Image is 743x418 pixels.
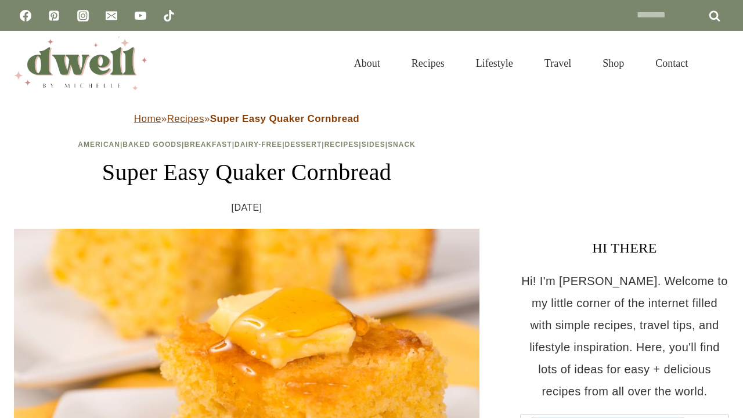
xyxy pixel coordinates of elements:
a: About [338,43,396,84]
p: Hi! I'm [PERSON_NAME]. Welcome to my little corner of the internet filled with simple recipes, tr... [520,270,729,402]
time: [DATE] [232,199,262,217]
a: Lifestyle [460,43,529,84]
strong: Super Easy Quaker Cornbread [210,113,359,124]
a: Recipes [324,140,359,149]
a: TikTok [157,4,181,27]
h1: Super Easy Quaker Cornbread [14,155,479,190]
a: Baked Goods [122,140,182,149]
a: Email [100,4,123,27]
a: Recipes [167,113,204,124]
a: American [78,140,120,149]
a: Snack [388,140,416,149]
a: Travel [529,43,587,84]
span: » » [134,113,359,124]
a: Home [134,113,161,124]
a: Pinterest [42,4,66,27]
a: Shop [587,43,640,84]
nav: Primary Navigation [338,43,704,84]
a: Recipes [396,43,460,84]
a: Breakfast [184,140,232,149]
a: Dessert [285,140,322,149]
a: Instagram [71,4,95,27]
a: Sides [362,140,385,149]
a: Dairy-Free [235,140,282,149]
img: DWELL by michelle [14,37,147,90]
a: Contact [640,43,704,84]
h3: HI THERE [520,237,729,258]
span: | | | | | | | [78,140,416,149]
button: View Search Form [709,53,729,73]
a: Facebook [14,4,37,27]
a: YouTube [129,4,152,27]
